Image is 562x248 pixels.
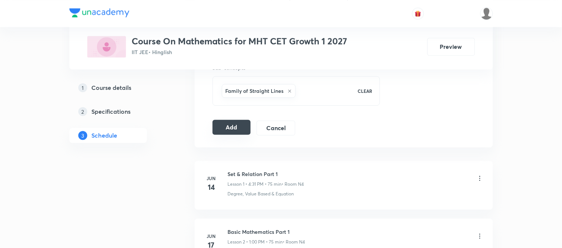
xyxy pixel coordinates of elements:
p: 1 [78,83,87,92]
p: 3 [78,131,87,140]
img: avatar [415,10,421,17]
img: Vivek Patil [480,7,493,20]
p: Lesson 2 • 1:00 PM • 75 min [228,239,283,245]
img: 8A2E6D06-88D6-4CDC-9F0E-BDEE79EFF719_plus.png [87,36,126,57]
h6: Jun [204,175,219,182]
img: Company Logo [69,8,129,17]
p: CLEAR [358,88,372,94]
a: 1Course details [69,80,171,95]
button: Add [213,120,251,135]
h6: Jun [204,233,219,239]
button: Cancel [257,120,295,135]
h5: Schedule [92,131,117,140]
p: • Room N4 [282,181,304,188]
p: Lesson 1 • 4:31 PM • 75 min [228,181,282,188]
h6: Set & Relation Part 1 [228,170,304,178]
p: 2 [78,107,87,116]
button: Preview [427,38,475,56]
p: Degree, Value Based & Equation [228,191,294,197]
h5: Specifications [92,107,131,116]
a: Company Logo [69,8,129,19]
h4: 14 [204,182,219,193]
h6: Family of Straight Lines [226,87,284,95]
button: avatar [412,7,424,19]
p: • Room N4 [283,239,305,245]
a: 2Specifications [69,104,171,119]
p: IIT JEE • Hinglish [132,48,348,56]
h3: Course On Mathematics for MHT CET Growth 1 2027 [132,36,348,47]
h5: Course details [92,83,132,92]
h6: Basic Mathematics Part 1 [228,228,305,236]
